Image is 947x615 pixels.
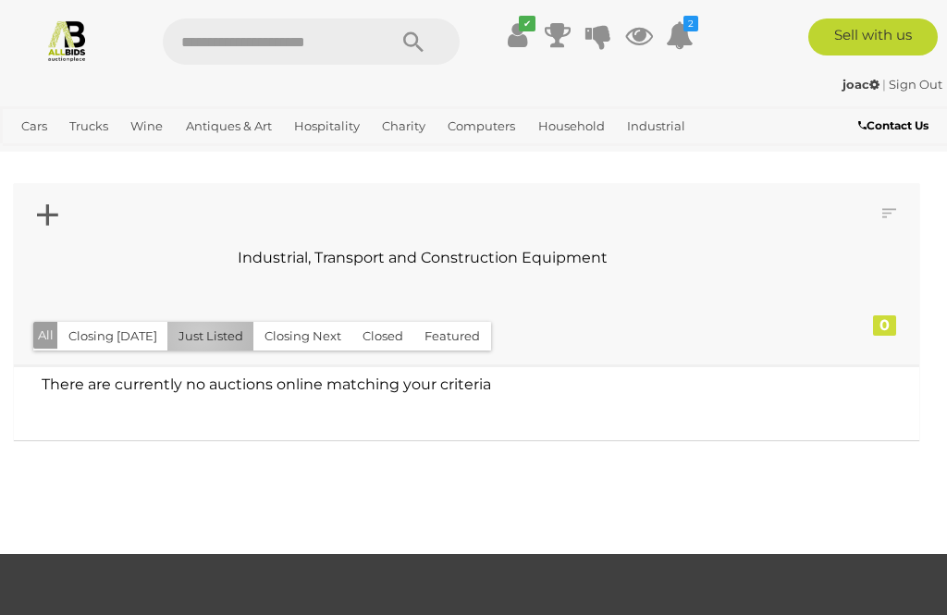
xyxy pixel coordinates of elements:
span: | [882,77,886,92]
button: Closed [351,322,414,351]
a: Antiques & Art [178,111,279,141]
button: Closing Next [253,322,352,351]
a: Jewellery [14,141,86,172]
img: Allbids.com.au [45,18,89,62]
button: Just Listed [167,322,254,351]
a: ✔ [503,18,531,52]
b: Contact Us [858,118,929,132]
button: Search [367,18,460,65]
button: Featured [413,322,491,351]
a: Contact Us [858,116,933,136]
a: Sports [151,141,203,172]
a: Sell with us [808,18,938,55]
a: Industrial [620,111,693,141]
a: Charity [375,111,433,141]
a: Trucks [62,111,116,141]
button: Closing [DATE] [57,322,168,351]
a: 2 [666,18,694,52]
a: Office [93,141,143,172]
a: [GEOGRAPHIC_DATA] [212,141,358,172]
span: There are currently no auctions online matching your criteria [42,375,491,393]
a: Cars [14,111,55,141]
a: Hospitality [287,111,367,141]
i: ✔ [519,16,535,31]
button: All [33,322,58,349]
a: Sign Out [889,77,942,92]
h3: Industrial, Transport and Construction Equipment [46,250,800,266]
a: joac [842,77,882,92]
a: Wine [123,111,170,141]
i: 2 [683,16,698,31]
a: Computers [440,111,523,141]
div: 0 [873,315,896,336]
a: Household [531,111,612,141]
strong: joac [842,77,879,92]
